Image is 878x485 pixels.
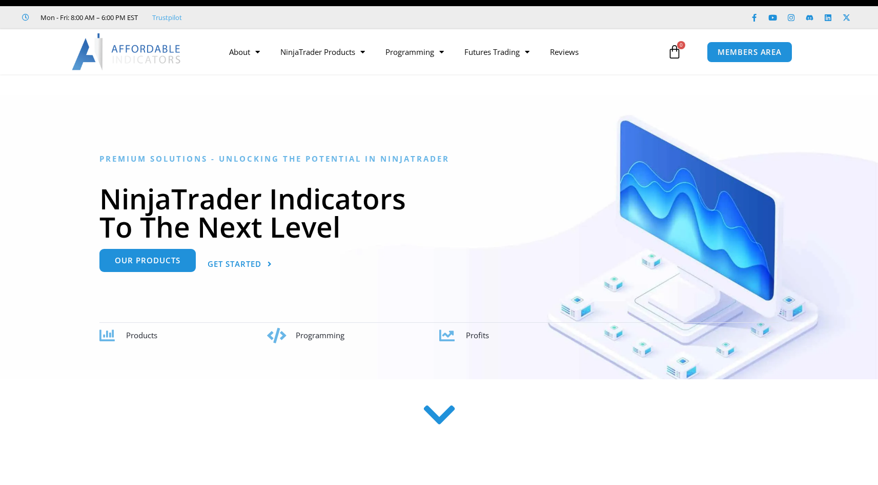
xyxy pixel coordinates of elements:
a: About [219,40,270,64]
a: Programming [375,40,454,64]
span: Our Products [115,257,180,264]
span: 0 [677,41,685,49]
h6: Premium Solutions - Unlocking the Potential in NinjaTrader [99,154,779,164]
a: Our Products [99,249,196,272]
span: MEMBERS AREA [718,48,782,56]
a: Futures Trading [454,40,540,64]
span: Products [126,330,157,340]
img: LogoAI | Affordable Indicators – NinjaTrader [72,33,182,70]
h1: NinjaTrader Indicators To The Next Level [99,184,779,241]
span: Mon - Fri: 8:00 AM – 6:00 PM EST [38,11,138,24]
a: Get Started [208,253,272,276]
a: Trustpilot [152,11,182,24]
a: 0 [652,37,697,67]
span: Get Started [208,260,261,268]
nav: Menu [219,40,665,64]
a: NinjaTrader Products [270,40,375,64]
a: MEMBERS AREA [707,42,792,63]
span: Profits [466,330,489,340]
a: Reviews [540,40,589,64]
span: Programming [296,330,344,340]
